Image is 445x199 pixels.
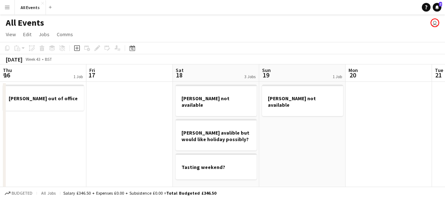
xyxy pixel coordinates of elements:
[3,30,19,39] a: View
[6,56,22,63] div: [DATE]
[89,67,95,73] span: Fri
[3,85,84,111] app-job-card: [PERSON_NAME] out of office
[333,74,342,79] div: 1 Job
[6,17,44,28] h1: All Events
[176,130,257,143] h3: [PERSON_NAME] avalible but would like holiday possibly?
[6,31,16,38] span: View
[63,190,216,196] div: Salary £346.50 + Expenses £0.00 + Subsistence £0.00 =
[73,74,83,79] div: 1 Job
[434,71,443,79] span: 21
[57,31,73,38] span: Comms
[262,85,343,116] app-job-card: [PERSON_NAME] not available
[435,67,443,73] span: Tue
[176,119,257,151] app-job-card: [PERSON_NAME] avalible but would like holiday possibly?
[36,30,52,39] a: Jobs
[176,67,184,73] span: Sat
[439,2,442,7] span: 7
[175,71,184,79] span: 18
[166,190,216,196] span: Total Budgeted £346.50
[348,67,358,73] span: Mon
[176,164,257,170] h3: Tasting weekend?
[262,67,271,73] span: Sun
[244,74,256,79] div: 3 Jobs
[12,191,33,196] span: Budgeted
[3,95,84,102] h3: [PERSON_NAME] out of office
[262,95,343,108] h3: [PERSON_NAME] not available
[39,31,50,38] span: Jobs
[45,56,52,62] div: BST
[433,3,441,12] a: 7
[2,71,12,79] span: 16
[23,31,31,38] span: Edit
[176,85,257,116] app-job-card: [PERSON_NAME] not available
[15,0,46,14] button: All Events
[3,67,12,73] span: Thu
[4,189,34,197] button: Budgeted
[88,71,95,79] span: 17
[176,153,257,179] app-job-card: Tasting weekend?
[40,190,57,196] span: All jobs
[261,71,271,79] span: 19
[431,18,439,27] app-user-avatar: Lucy Hinks
[24,56,42,62] span: Week 43
[20,30,34,39] a: Edit
[347,71,358,79] span: 20
[176,95,257,108] h3: [PERSON_NAME] not available
[54,30,76,39] a: Comms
